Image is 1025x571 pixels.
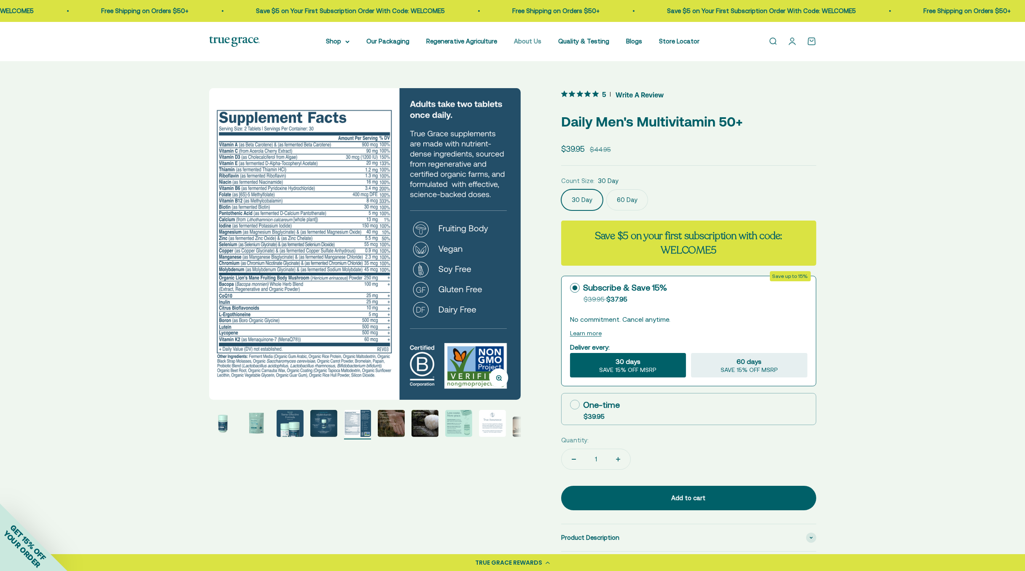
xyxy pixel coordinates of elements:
[558,38,609,45] a: Quality & Testing
[659,38,699,45] a: Store Locator
[378,410,405,439] button: Go to item 6
[616,88,664,101] span: Write A Review
[277,410,304,439] button: Go to item 3
[561,524,816,551] summary: Product Description
[561,435,589,445] label: Quantity:
[426,38,497,45] a: Regenerative Agriculture
[595,229,782,257] strong: Save $5 on your first subscription with code: WELCOME5
[243,410,270,439] button: Go to item 2
[277,410,304,437] img: Daily Men's 50+ Multivitamin
[479,410,506,439] button: Go to item 9
[476,558,543,567] div: TRUE GRACE REWARDS
[243,410,270,437] img: Daily Multivitamin for Energy, Longevity, Heart Health, & Memory Support* - L-ergothioneine to su...
[513,417,540,439] button: Go to item 10
[2,529,42,569] span: YOUR ORDER
[561,486,816,510] button: Add to cart
[209,88,521,400] img: Daily Men's 50+ Multivitamin
[209,410,236,439] button: Go to item 1
[366,38,409,45] a: Our Packaging
[445,410,472,439] button: Go to item 8
[561,111,816,132] p: Daily Men's Multivitamin 50+
[514,38,541,45] a: About Us
[590,145,611,155] compare-at-price: $44.95
[378,410,405,437] img: Daily Men's 50+ Multivitamin
[561,88,664,101] button: 5 out 5 stars rating in total 1 reviews. Jump to reviews.
[562,449,586,469] button: Decrease quantity
[479,410,506,437] img: Daily Men's 50+ Multivitamin
[561,533,619,543] span: Product Description
[209,410,236,437] img: Daily Men's 50+ Multivitamin
[561,143,585,155] sale-price: $39.95
[513,7,600,14] a: Free Shipping on Orders $50+
[256,6,445,16] p: Save $5 on Your First Subscription Order With Code: WELCOME5
[578,493,799,503] div: Add to cart
[310,410,337,439] button: Go to item 4
[412,410,439,439] button: Go to item 7
[626,38,642,45] a: Blogs
[326,36,350,46] summary: Shop
[667,6,856,16] p: Save $5 on Your First Subscription Order With Code: WELCOME5
[924,7,1011,14] a: Free Shipping on Orders $50+
[561,176,595,186] legend: Count Size:
[445,410,472,437] img: Daily Men's 50+ Multivitamin
[412,410,439,437] img: Daily Men's 50+ Multivitamin
[8,523,48,562] span: GET 15% OFF
[598,176,619,186] span: 30 Day
[344,410,371,437] img: Daily Men's 50+ Multivitamin
[102,7,189,14] a: Free Shipping on Orders $50+
[344,410,371,439] button: Go to item 5
[602,89,606,98] span: 5
[310,410,337,437] img: Daily Men's 50+ Multivitamin
[606,449,630,469] button: Increase quantity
